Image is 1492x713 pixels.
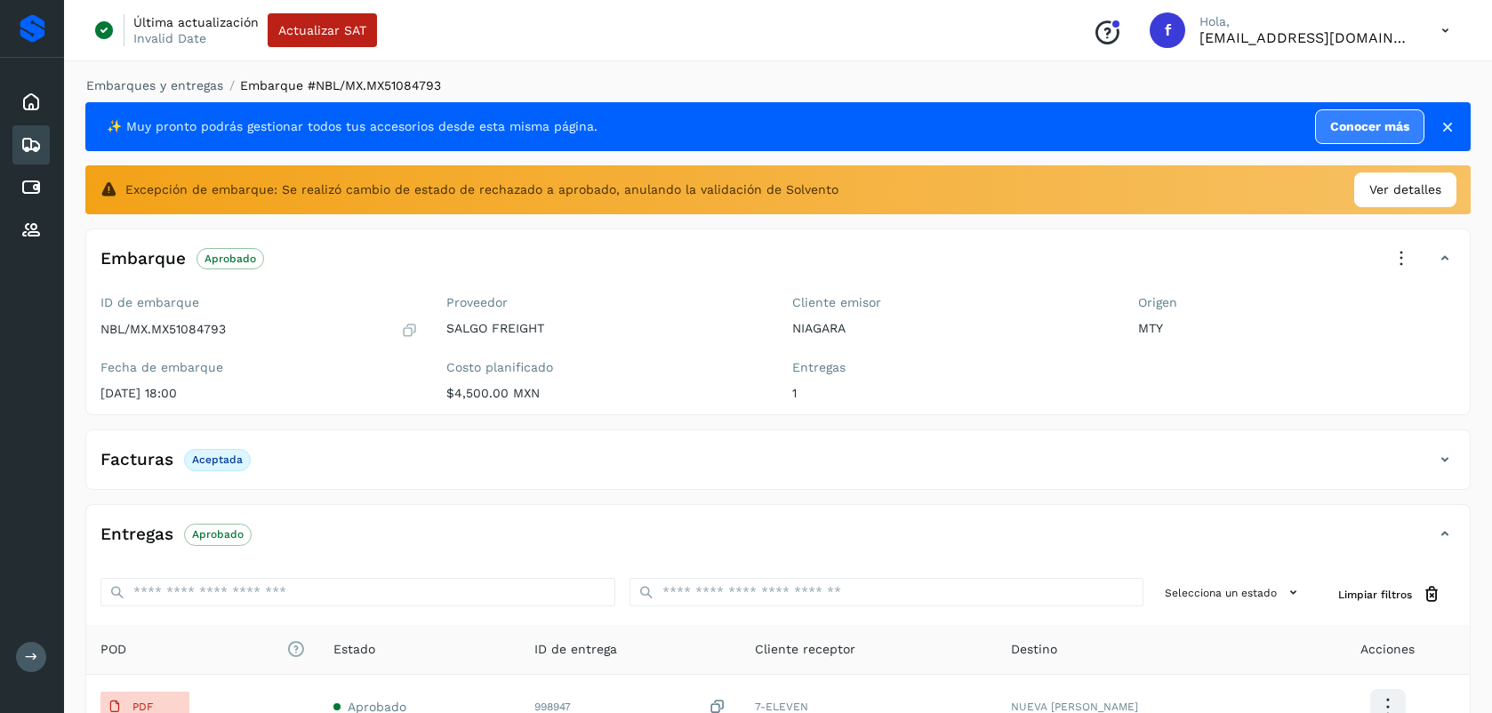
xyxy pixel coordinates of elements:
p: Aceptada [192,453,243,466]
label: Cliente emisor [792,295,1110,310]
h4: Facturas [100,450,173,470]
span: Acciones [1360,640,1415,659]
label: Origen [1138,295,1456,310]
a: Conocer más [1315,109,1424,144]
h4: Entregas [100,525,173,545]
div: Inicio [12,83,50,122]
a: Embarques y entregas [86,78,223,92]
span: Ver detalles [1369,180,1441,199]
span: Estado [333,640,375,659]
span: Destino [1011,640,1057,659]
label: Costo planificado [446,360,764,375]
div: FacturasAceptada [86,445,1470,489]
p: Aprobado [192,528,244,541]
span: POD [100,640,305,659]
p: SALGO FREIGHT [446,321,764,336]
label: Fecha de embarque [100,360,418,375]
div: Proveedores [12,211,50,250]
p: Hola, [1199,14,1413,29]
p: NIAGARA [792,321,1110,336]
p: Aprobado [205,252,256,265]
p: $4,500.00 MXN [446,386,764,401]
button: Selecciona un estado [1158,578,1310,607]
span: Limpiar filtros [1338,587,1412,603]
p: MTY [1138,321,1456,336]
label: ID de embarque [100,295,418,310]
div: EntregasAprobado [86,519,1470,564]
p: [DATE] 18:00 [100,386,418,401]
div: Cuentas por pagar [12,168,50,207]
p: fepadilla@niagarawater.com [1199,29,1413,46]
span: Cliente receptor [755,640,855,659]
span: Embarque #NBL/MX.MX51084793 [240,78,441,92]
span: Excepción de embarque: Se realizó cambio de estado de rechazado a aprobado, anulando la validació... [125,180,838,199]
span: ID de entrega [534,640,617,659]
button: Limpiar filtros [1324,578,1456,611]
p: Última actualización [133,14,259,30]
p: 1 [792,386,1110,401]
span: Actualizar SAT [278,24,366,36]
p: PDF [132,701,153,713]
p: Invalid Date [133,30,206,46]
label: Entregas [792,360,1110,375]
h4: Embarque [100,249,186,269]
button: Actualizar SAT [268,13,377,47]
div: EmbarqueAprobado [86,244,1470,288]
p: NBL/MX.MX51084793 [100,322,226,337]
div: Embarques [12,125,50,164]
nav: breadcrumb [85,76,1471,95]
label: Proveedor [446,295,764,310]
span: ✨ Muy pronto podrás gestionar todos tus accesorios desde esta misma página. [107,117,598,136]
